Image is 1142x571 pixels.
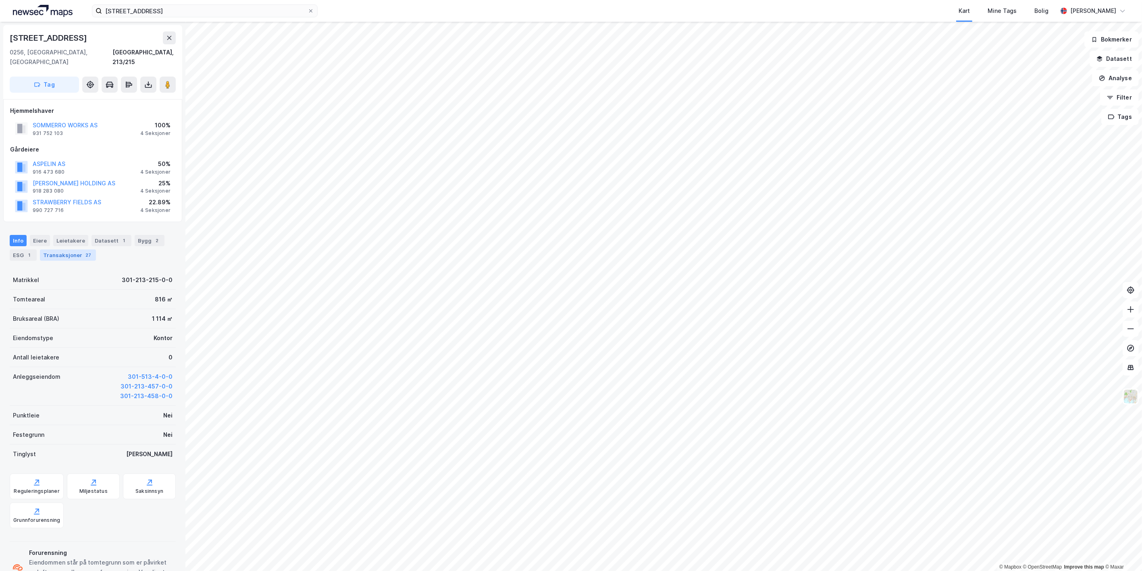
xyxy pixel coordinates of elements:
iframe: Chat Widget [1102,532,1142,571]
a: Improve this map [1064,564,1104,570]
div: Punktleie [13,411,40,420]
div: Tomteareal [13,295,45,304]
div: Gårdeiere [10,145,175,154]
div: Transaksjoner [40,249,96,261]
div: 1 114 ㎡ [152,314,173,324]
button: Bokmerker [1084,31,1139,48]
div: Datasett [92,235,131,246]
img: Z [1123,389,1138,404]
button: 301-213-457-0-0 [121,382,173,391]
div: 1 [120,237,128,245]
div: 916 473 680 [33,169,64,175]
div: 0 [168,353,173,362]
div: 27 [84,251,93,259]
div: Leietakere [53,235,88,246]
div: Kart [959,6,970,16]
div: Forurensning [29,548,173,558]
div: Anleggseiendom [13,372,60,382]
div: Tinglyst [13,449,36,459]
div: 990 727 716 [33,207,64,214]
div: 4 Seksjoner [140,188,171,194]
div: 22.89% [140,197,171,207]
img: logo.a4113a55bc3d86da70a041830d287a7e.svg [13,5,73,17]
button: Datasett [1090,51,1139,67]
div: Miljøstatus [79,488,108,494]
div: Eiere [30,235,50,246]
div: 931 752 103 [33,130,63,137]
div: 50% [140,159,171,169]
div: Saksinnsyn [135,488,163,494]
div: Antall leietakere [13,353,59,362]
div: 4 Seksjoner [140,169,171,175]
div: Hjemmelshaver [10,106,175,116]
a: Mapbox [999,564,1021,570]
div: [GEOGRAPHIC_DATA], 213/215 [112,48,176,67]
button: Tag [10,77,79,93]
div: Reguleringsplaner [14,488,60,494]
div: Bolig [1034,6,1048,16]
div: Kontor [154,333,173,343]
div: [PERSON_NAME] [1070,6,1116,16]
div: Mine Tags [988,6,1017,16]
div: Grunnforurensning [13,517,60,523]
button: 301-213-458-0-0 [120,391,173,401]
div: [PERSON_NAME] [126,449,173,459]
div: Nei [163,430,173,440]
div: [STREET_ADDRESS] [10,31,89,44]
a: OpenStreetMap [1023,564,1062,570]
button: Tags [1101,109,1139,125]
div: Festegrunn [13,430,44,440]
div: 0256, [GEOGRAPHIC_DATA], [GEOGRAPHIC_DATA] [10,48,112,67]
button: Filter [1100,89,1139,106]
div: 25% [140,179,171,188]
div: Matrikkel [13,275,39,285]
div: Info [10,235,27,246]
button: Analyse [1092,70,1139,86]
div: 301-213-215-0-0 [122,275,173,285]
input: Søk på adresse, matrikkel, gårdeiere, leietakere eller personer [102,5,308,17]
div: 100% [140,120,171,130]
div: Eiendomstype [13,333,53,343]
div: 4 Seksjoner [140,207,171,214]
div: 918 283 080 [33,188,64,194]
div: Bruksareal (BRA) [13,314,59,324]
div: 4 Seksjoner [140,130,171,137]
div: 1 [25,251,33,259]
div: Nei [163,411,173,420]
div: 816 ㎡ [155,295,173,304]
div: ESG [10,249,37,261]
div: 2 [153,237,161,245]
button: 301-513-4-0-0 [128,372,173,382]
div: Bygg [135,235,164,246]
